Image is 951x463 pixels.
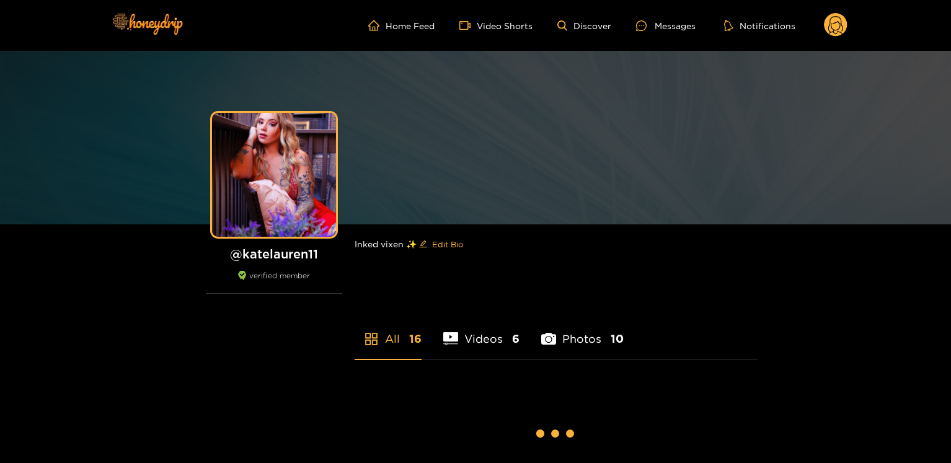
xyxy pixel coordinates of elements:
[355,224,758,264] div: Inked vixen ✨
[443,303,520,359] li: Videos
[611,331,624,346] span: 10
[557,20,611,31] a: Discover
[419,240,427,249] span: edit
[206,271,342,294] div: verified member
[720,19,799,32] button: Notifications
[206,246,342,262] h1: @ katelauren11
[432,238,463,250] span: Edit Bio
[355,303,422,359] li: All
[459,20,533,31] a: Video Shorts
[541,303,624,359] li: Photos
[368,20,435,31] a: Home Feed
[409,331,422,346] span: 16
[368,20,386,31] span: home
[417,234,466,254] button: editEdit Bio
[512,331,520,346] span: 6
[459,20,477,31] span: video-camera
[364,332,379,346] span: appstore
[636,19,696,33] div: Messages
